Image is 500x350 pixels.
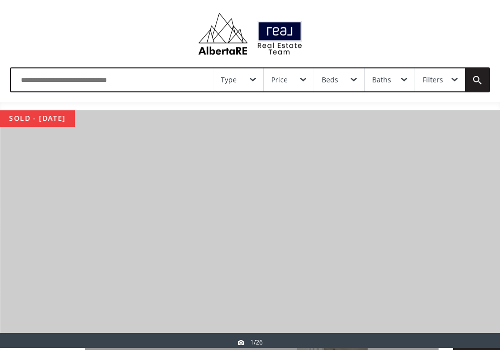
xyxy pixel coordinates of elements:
[221,76,237,83] div: Type
[271,76,288,83] div: Price
[238,338,263,347] div: 1/26
[322,76,338,83] div: Beds
[423,76,443,83] div: Filters
[193,10,307,57] img: Logo
[372,76,391,83] div: Baths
